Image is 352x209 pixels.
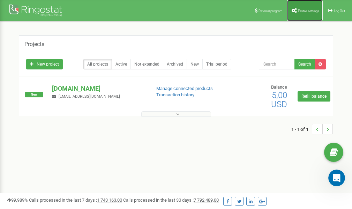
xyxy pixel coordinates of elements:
[97,197,122,203] u: 1 743 163,00
[298,9,319,13] span: Profile settings
[26,59,63,69] a: New project
[24,41,44,47] h5: Projects
[271,90,287,109] span: 5,00 USD
[25,92,43,97] span: New
[187,59,203,69] a: New
[259,9,283,13] span: Referral program
[112,59,131,69] a: Active
[156,92,194,97] a: Transaction history
[130,59,163,69] a: Not extended
[259,59,295,69] input: Search
[271,84,287,90] span: Balance
[59,94,120,99] span: [EMAIL_ADDRESS][DOMAIN_NAME]
[294,59,315,69] button: Search
[163,59,187,69] a: Archived
[291,117,333,141] nav: ...
[328,170,345,186] iframe: Intercom live chat
[291,124,312,134] span: 1 - 1 of 1
[194,197,219,203] u: 7 792 489,00
[298,91,330,102] a: Refill balance
[83,59,112,69] a: All projects
[202,59,231,69] a: Trial period
[334,9,345,13] span: Log Out
[29,197,122,203] span: Calls processed in the last 7 days :
[156,86,213,91] a: Manage connected products
[7,197,28,203] span: 99,989%
[52,84,145,93] p: [DOMAIN_NAME]
[123,197,219,203] span: Calls processed in the last 30 days :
